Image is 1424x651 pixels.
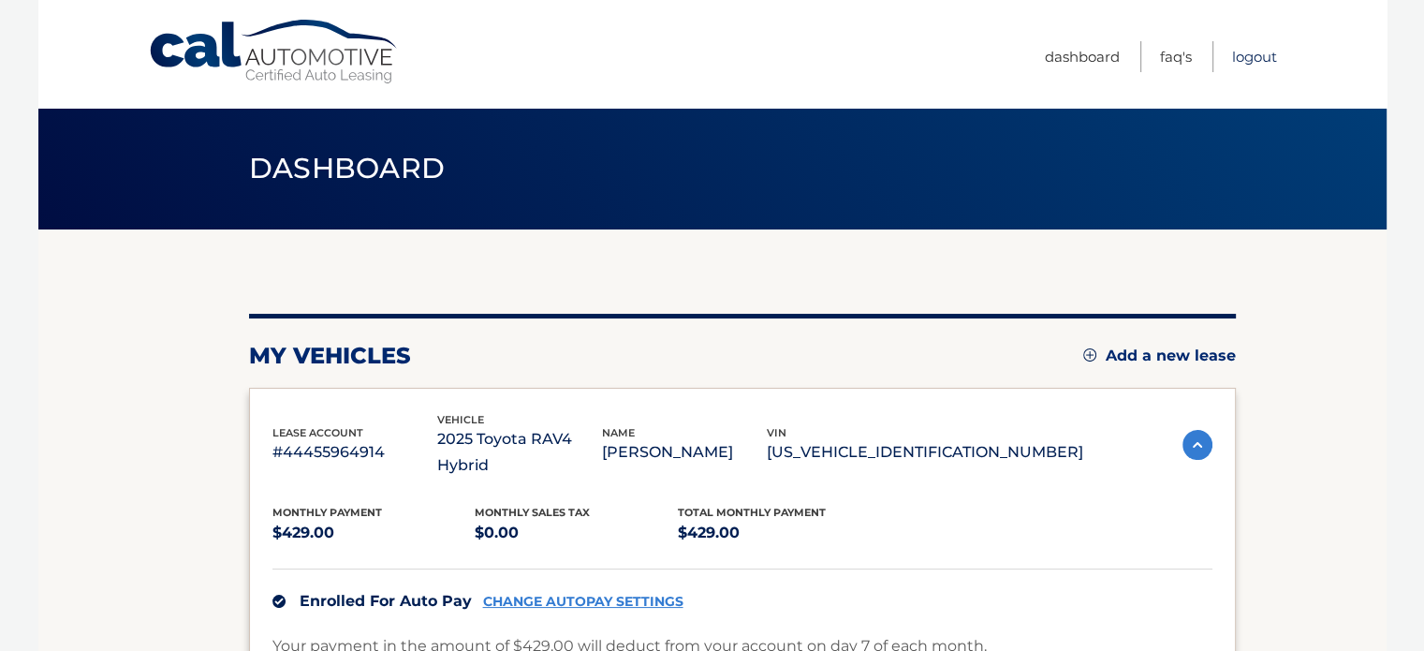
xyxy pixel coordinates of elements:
[678,520,881,546] p: $429.00
[1083,348,1096,362] img: add.svg
[602,439,767,466] p: [PERSON_NAME]
[1045,41,1120,72] a: Dashboard
[272,439,437,466] p: #44455964914
[300,592,472,610] span: Enrolled For Auto Pay
[475,520,678,546] p: $0.00
[1083,347,1236,365] a: Add a new lease
[272,595,286,608] img: check.svg
[437,413,484,426] span: vehicle
[678,506,826,519] span: Total Monthly Payment
[1182,430,1212,460] img: accordion-active.svg
[1160,41,1192,72] a: FAQ's
[1232,41,1277,72] a: Logout
[767,426,786,439] span: vin
[602,426,635,439] span: name
[475,506,590,519] span: Monthly sales Tax
[249,151,446,185] span: Dashboard
[249,342,411,370] h2: my vehicles
[272,426,363,439] span: lease account
[272,506,382,519] span: Monthly Payment
[767,439,1083,466] p: [US_VEHICLE_IDENTIFICATION_NUMBER]
[148,19,401,85] a: Cal Automotive
[272,520,476,546] p: $429.00
[483,594,683,610] a: CHANGE AUTOPAY SETTINGS
[437,426,602,479] p: 2025 Toyota RAV4 Hybrid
